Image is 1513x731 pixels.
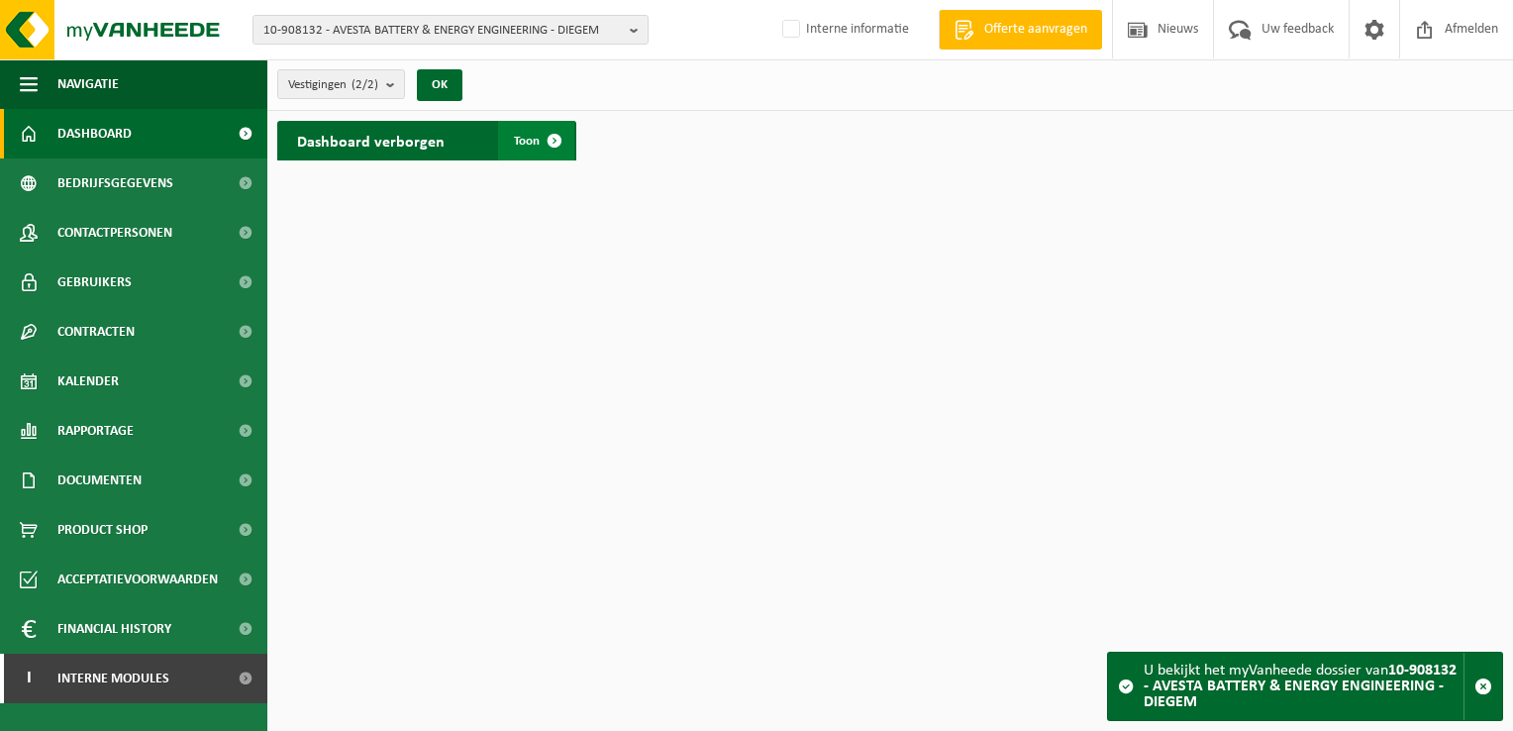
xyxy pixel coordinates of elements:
strong: 10-908132 - AVESTA BATTERY & ENERGY ENGINEERING - DIEGEM [1144,663,1457,710]
div: U bekijkt het myVanheede dossier van [1144,653,1463,720]
span: Contracten [57,307,135,357]
span: Dashboard [57,109,132,158]
span: Vestigingen [288,70,378,100]
span: Financial History [57,604,171,654]
button: Vestigingen(2/2) [277,69,405,99]
button: OK [417,69,462,101]
span: Documenten [57,456,142,505]
span: Bedrijfsgegevens [57,158,173,208]
span: Rapportage [57,406,134,456]
span: Interne modules [57,654,169,703]
h2: Dashboard verborgen [277,121,464,159]
span: Navigatie [57,59,119,109]
count: (2/2) [352,78,378,91]
label: Interne informatie [778,15,909,45]
span: Product Shop [57,505,148,555]
span: Contactpersonen [57,208,172,258]
span: Offerte aanvragen [979,20,1092,40]
span: Kalender [57,357,119,406]
span: I [20,654,38,703]
a: Offerte aanvragen [939,10,1102,50]
span: Gebruikers [57,258,132,307]
span: Toon [514,135,540,148]
span: 10-908132 - AVESTA BATTERY & ENERGY ENGINEERING - DIEGEM [263,16,622,46]
button: 10-908132 - AVESTA BATTERY & ENERGY ENGINEERING - DIEGEM [252,15,649,45]
span: Acceptatievoorwaarden [57,555,218,604]
a: Toon [498,121,574,160]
